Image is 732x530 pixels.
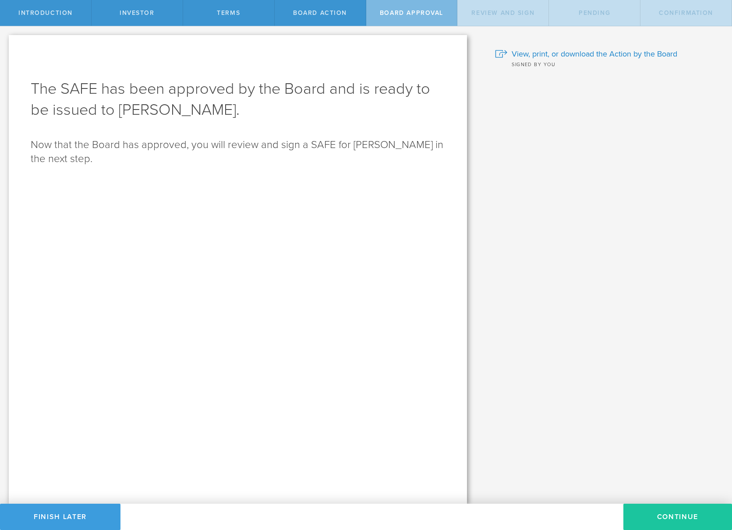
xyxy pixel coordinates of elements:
span: Board Action [293,9,347,17]
p: Now that the Board has approved, you will review and sign a SAFE for [PERSON_NAME] in the next step. [31,138,445,166]
span: Introduction [18,9,73,17]
h1: The SAFE has been approved by the Board and is ready to be issued to [PERSON_NAME]. [31,78,445,120]
span: Confirmation [659,9,713,17]
span: Board Approval [380,9,443,17]
span: View, print, or download the Action by the Board [512,48,677,60]
span: Investor [120,9,155,17]
div: Signed by you [495,60,719,68]
span: Pending [579,9,610,17]
span: Review and Sign [471,9,534,17]
span: terms [217,9,240,17]
button: Continue [623,504,732,530]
